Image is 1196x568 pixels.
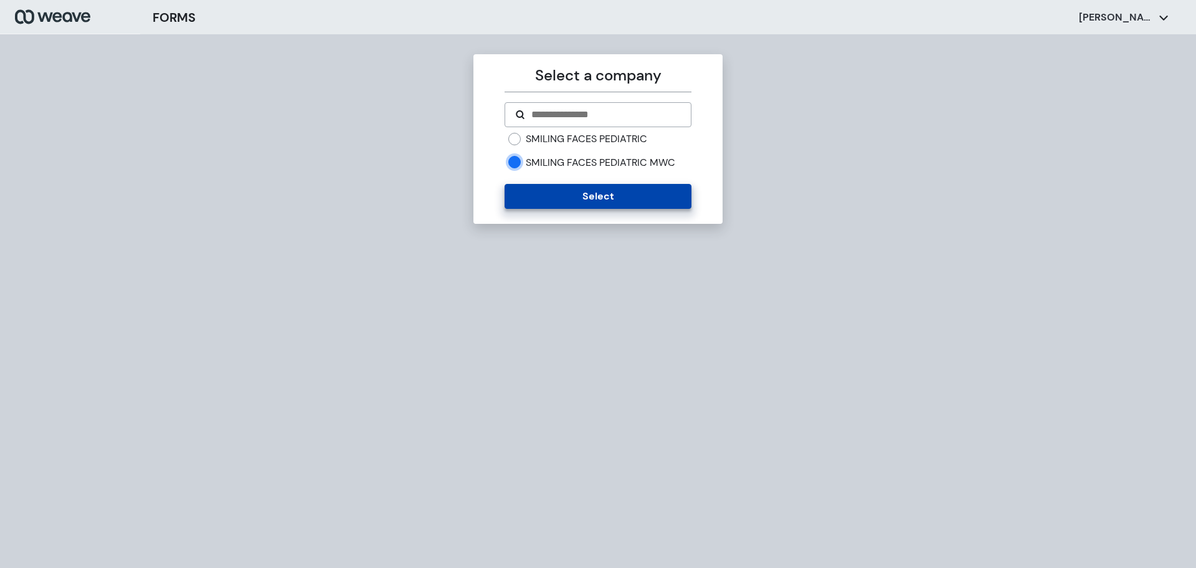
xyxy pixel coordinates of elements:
button: Select [505,184,691,209]
p: Select a company [505,64,691,87]
label: SMILING FACES PEDIATRIC [526,132,647,146]
h3: FORMS [153,8,196,27]
label: SMILING FACES PEDIATRIC MWC [526,156,675,170]
p: [PERSON_NAME] [1079,11,1154,24]
input: Search [530,107,680,122]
